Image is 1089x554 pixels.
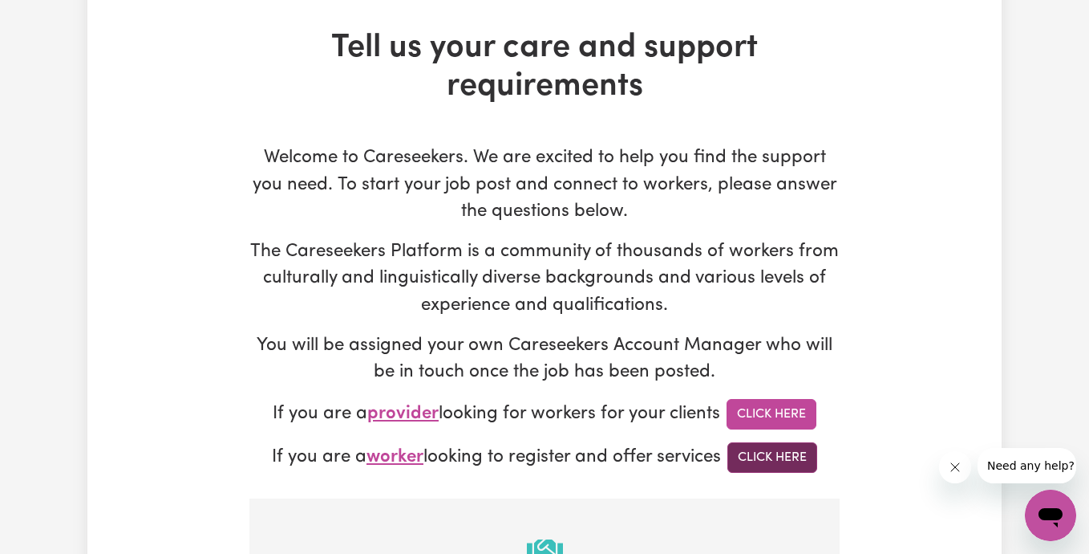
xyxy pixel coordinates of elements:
[366,448,423,466] span: worker
[249,145,840,226] p: Welcome to Careseekers. We are excited to help you find the support you need. To start your job p...
[939,451,971,483] iframe: Close message
[249,442,840,473] p: If you are a looking to register and offer services
[249,399,840,430] p: If you are a looking for workers for your clients
[727,442,817,473] a: Click Here
[367,405,439,423] span: provider
[978,448,1076,483] iframe: Message from company
[1025,490,1076,541] iframe: Button to launch messaging window
[249,332,840,386] p: You will be assigned your own Careseekers Account Manager who will be in touch once the job has b...
[249,29,840,106] h1: Tell us your care and support requirements
[727,399,816,430] a: Click Here
[249,238,840,320] p: The Careseekers Platform is a community of thousands of workers from culturally and linguisticall...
